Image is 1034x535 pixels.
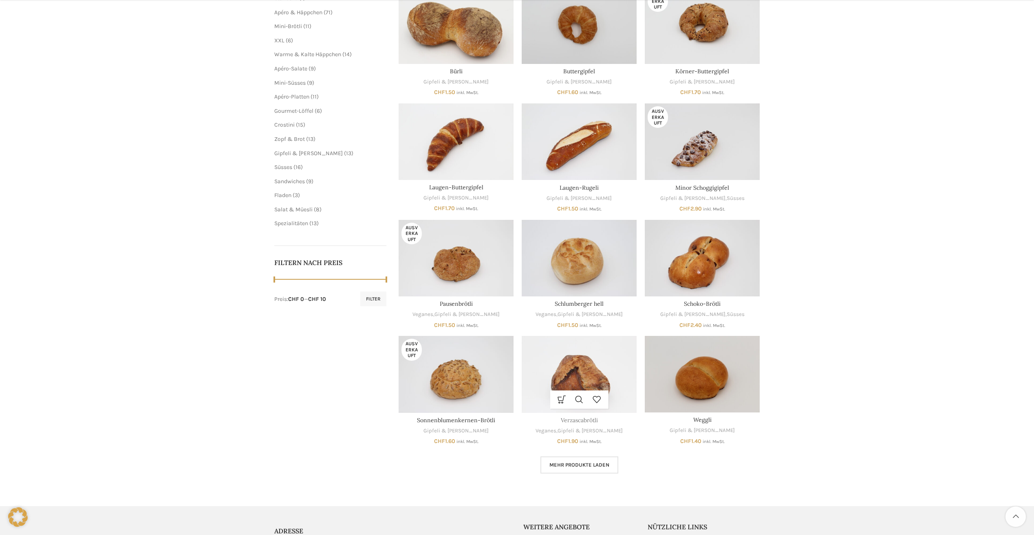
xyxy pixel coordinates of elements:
[580,323,602,328] small: inkl. MwSt.
[645,336,760,412] a: Weggli
[308,136,313,143] span: 13
[727,311,745,318] a: Süsses
[679,205,690,212] span: CHF
[693,416,712,423] a: Weggli
[288,296,304,303] span: CHF 0
[274,178,305,185] a: Sandwiches
[540,456,618,474] a: Mehr Produkte laden
[456,323,478,328] small: inkl. MwSt.
[557,89,568,96] span: CHF
[523,522,636,531] h5: Weitere Angebote
[274,150,343,157] a: Gipfeli & [PERSON_NAME]
[434,322,445,329] span: CHF
[560,184,599,191] a: Laugen-Rugeli
[684,300,721,307] a: Schoko-Brötli
[274,37,284,44] span: XXL
[399,103,514,180] a: Laugen-Buttergipfel
[423,427,489,435] a: Gipfeli & [PERSON_NAME]
[675,184,729,191] a: Minor Schoggigipfel
[434,322,455,329] bdi: 1.50
[522,220,637,296] a: Schlumberger hell
[295,164,301,171] span: 16
[434,205,445,212] span: CHF
[456,90,478,95] small: inkl. MwSt.
[423,194,489,202] a: Gipfeli & [PERSON_NAME]
[429,184,483,191] a: Laugen-Buttergipfel
[557,205,578,212] bdi: 1.50
[679,322,702,329] bdi: 2.40
[274,220,308,227] span: Spezialitäten
[313,93,317,100] span: 11
[274,107,313,114] a: Gourmet-Löffel
[399,336,514,412] a: Sonnenblumenkernen-Brötli
[311,220,317,227] span: 13
[648,106,668,128] span: Ausverkauft
[703,323,725,328] small: inkl. MwSt.
[274,121,295,128] span: Crostini
[557,438,578,445] bdi: 1.90
[675,68,729,75] a: Körner-Buttergipfel
[680,89,691,96] span: CHF
[317,107,320,114] span: 6
[274,9,322,16] a: Apéro & Häppchen
[727,195,745,202] a: Süsses
[274,23,302,30] a: Mini-Brötli
[456,206,478,211] small: inkl. MwSt.
[311,65,314,72] span: 9
[645,103,760,180] a: Minor Schoggigipfel
[274,136,305,143] a: Zopf & Brot
[274,527,303,535] span: ADRESSE
[309,79,312,86] span: 9
[434,205,455,212] bdi: 1.70
[557,322,568,329] span: CHF
[401,223,422,244] span: Ausverkauft
[679,322,690,329] span: CHF
[274,192,291,199] a: Fladen
[645,195,760,202] div: ,
[399,220,514,296] a: Pausenbrötli
[553,390,571,409] a: In den Warenkorb legen: „Verzascabrötli“
[450,68,463,75] a: Bürli
[298,121,303,128] span: 15
[522,336,637,412] a: Verzascabrötli
[456,439,478,444] small: inkl. MwSt.
[274,164,292,171] a: Süsses
[412,311,433,318] a: Veganes
[580,90,602,95] small: inkl. MwSt.
[536,311,556,318] a: Veganes
[557,205,568,212] span: CHF
[522,311,637,318] div: ,
[679,205,702,212] bdi: 2.90
[274,51,341,58] a: Warme & Kalte Häppchen
[580,206,602,212] small: inkl. MwSt.
[399,311,514,318] div: ,
[557,438,568,445] span: CHF
[558,427,623,435] a: Gipfeli & [PERSON_NAME]
[274,79,306,86] a: Mini-Süsses
[660,195,725,202] a: Gipfeli & [PERSON_NAME]
[555,300,604,307] a: Schlumberger hell
[645,220,760,296] a: Schoko-Brötli
[274,65,307,72] span: Apéro-Salate
[561,417,598,424] a: Verzascabrötli
[360,292,386,306] button: Filter
[434,311,500,318] a: Gipfeli & [PERSON_NAME]
[680,438,701,445] bdi: 1.40
[547,78,612,86] a: Gipfeli & [PERSON_NAME]
[536,427,556,435] a: Veganes
[423,78,489,86] a: Gipfeli & [PERSON_NAME]
[645,311,760,318] div: ,
[440,300,473,307] a: Pausenbrötli
[274,206,313,213] span: Salat & Müesli
[571,390,588,409] a: Schnellansicht
[274,258,387,267] h5: Filtern nach Preis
